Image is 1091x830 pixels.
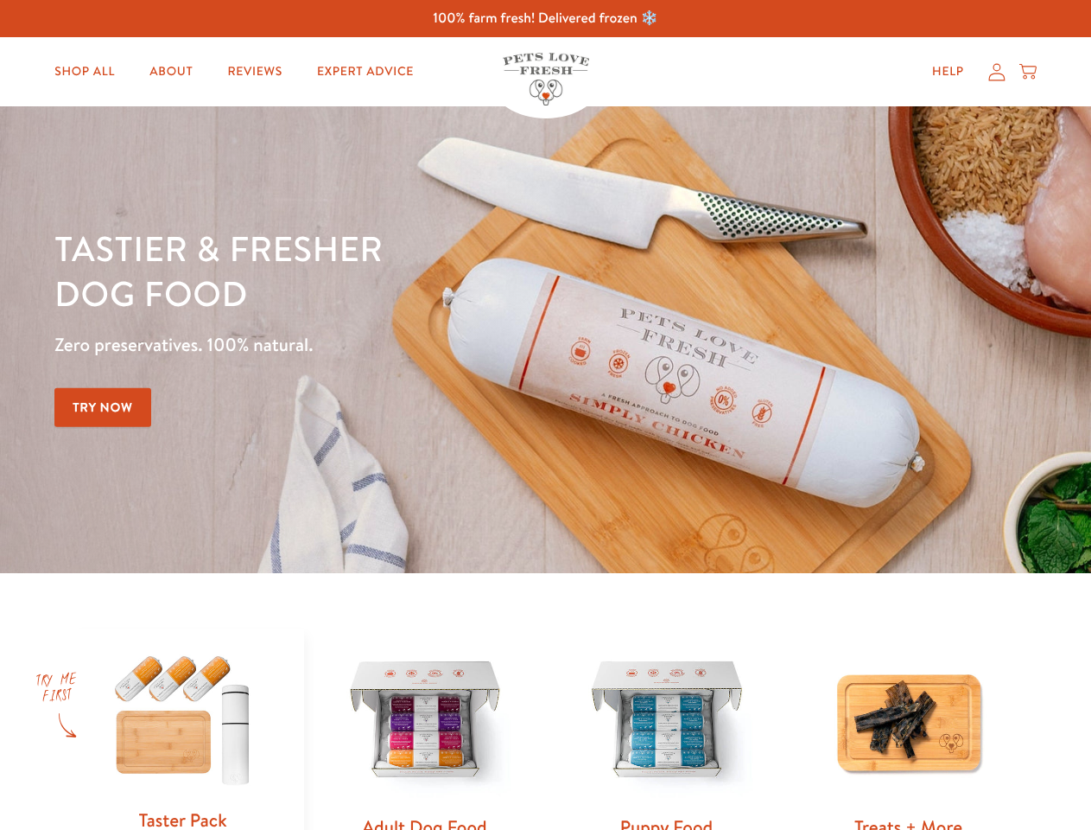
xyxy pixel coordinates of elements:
a: Expert Advice [303,54,428,89]
p: Zero preservatives. 100% natural. [54,329,709,361]
a: Shop All [41,54,129,89]
a: About [136,54,206,89]
a: Reviews [213,54,295,89]
a: Try Now [54,388,151,427]
img: Pets Love Fresh [503,53,589,105]
h1: Tastier & fresher dog food [54,226,709,316]
a: Help [918,54,978,89]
